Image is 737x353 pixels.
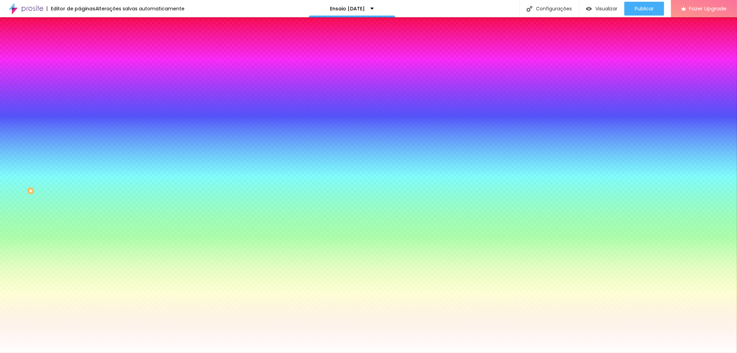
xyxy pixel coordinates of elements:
[527,6,532,12] img: Icone
[624,2,664,16] button: Publicar
[95,6,185,11] div: Alterações salvas automaticamente
[586,6,592,12] img: view-1.svg
[47,6,95,11] div: Editor de páginas
[595,6,617,11] span: Visualizar
[579,2,624,16] button: Visualizar
[330,6,365,11] p: Ensaio [DATE]
[635,6,654,11] span: Publicar
[689,6,727,11] span: Fazer Upgrade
